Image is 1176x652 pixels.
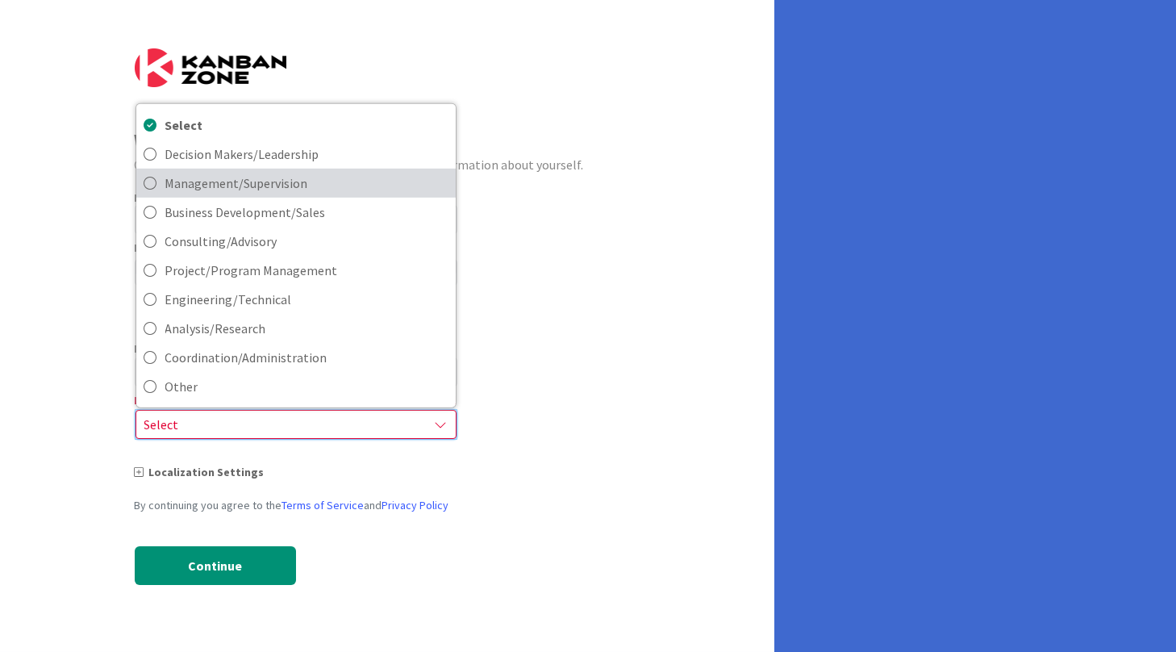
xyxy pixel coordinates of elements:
[135,190,193,205] label: First Name
[136,256,456,285] a: Project/Program Management
[135,546,296,585] button: Continue
[165,374,448,399] span: Other
[135,155,640,174] div: Create your account profile by providing a little more information about yourself.
[136,111,456,140] a: Select
[135,242,230,253] label: Backup Password
[136,314,456,343] a: Analysis/Research
[136,372,456,401] a: Other
[144,413,420,436] span: Select
[136,285,456,314] a: Engineering/Technical
[136,343,456,372] a: Coordination/Administration
[165,287,448,311] span: Engineering/Technical
[382,498,449,512] a: Privacy Policy
[165,113,448,137] span: Select
[165,229,448,253] span: Consulting/Advisory
[165,345,448,370] span: Coordination/Administration
[135,343,224,354] span: My Area of Focus
[135,464,457,481] div: Localization Settings
[136,227,456,256] a: Consulting/Advisory
[165,316,448,341] span: Analysis/Research
[136,169,456,198] a: Management/Supervision
[135,48,286,87] img: Kanban Zone
[165,200,448,224] span: Business Development/Sales
[165,171,448,195] span: Management/Supervision
[282,498,365,512] a: Terms of Service
[136,198,456,227] a: Business Development/Sales
[135,395,220,406] span: My Primary Role
[136,140,456,169] a: Decision Makers/Leadership
[165,142,448,166] span: Decision Makers/Leadership
[135,126,640,155] div: Welcome!
[135,497,457,514] div: By continuing you agree to the and
[165,258,448,282] span: Project/Program Management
